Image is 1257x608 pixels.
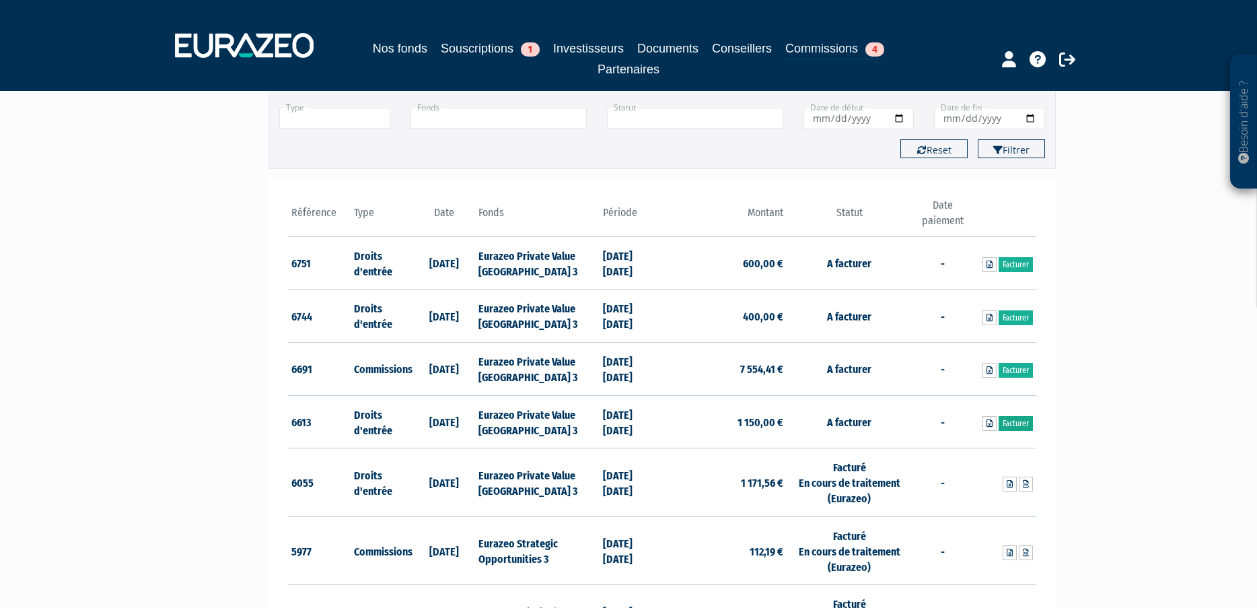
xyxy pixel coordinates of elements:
td: - [912,343,974,396]
a: Facturer [999,257,1033,272]
td: Eurazeo Private Value [GEOGRAPHIC_DATA] 3 [475,290,600,343]
th: Période [600,198,662,236]
img: 1732889491-logotype_eurazeo_blanc_rvb.png [175,33,314,57]
button: Filtrer [978,139,1045,158]
td: [DATE] [412,516,475,585]
span: 1 [521,42,540,57]
td: Eurazeo Private Value [GEOGRAPHIC_DATA] 3 [475,236,600,290]
td: Eurazeo Private Value [GEOGRAPHIC_DATA] 3 [475,343,600,396]
td: Commissions [351,343,413,396]
td: [DATE] [412,448,475,517]
td: 6613 [288,395,351,448]
th: Statut [787,198,911,236]
td: - [912,290,974,343]
a: Facturer [999,363,1033,378]
a: Facturer [999,310,1033,325]
td: - [912,236,974,290]
span: 4 [865,42,884,57]
td: 5977 [288,516,351,585]
td: 1 171,56 € [662,448,787,517]
td: [DATE] [DATE] [600,290,662,343]
td: [DATE] [DATE] [600,395,662,448]
th: Montant [662,198,787,236]
td: [DATE] [DATE] [600,236,662,290]
a: Documents [637,39,698,58]
td: 6744 [288,290,351,343]
td: [DATE] [DATE] [600,343,662,396]
a: Facturer [999,416,1033,431]
td: 6751 [288,236,351,290]
td: Eurazeo Private Value [GEOGRAPHIC_DATA] 3 [475,395,600,448]
th: Référence [288,198,351,236]
td: Eurazeo Private Value [GEOGRAPHIC_DATA] 3 [475,448,600,517]
td: Droits d'entrée [351,395,413,448]
td: Eurazeo Strategic Opportunities 3 [475,516,600,585]
td: 112,19 € [662,516,787,585]
a: Conseillers [712,39,772,58]
td: - [912,448,974,517]
th: Date paiement [912,198,974,236]
a: Partenaires [598,60,659,79]
a: Souscriptions1 [441,39,540,58]
a: Commissions4 [785,39,884,60]
a: Nos fonds [373,39,427,58]
td: [DATE] [412,343,475,396]
td: A facturer [787,290,911,343]
th: Type [351,198,413,236]
p: Besoin d'aide ? [1236,61,1252,182]
td: 600,00 € [662,236,787,290]
td: Droits d'entrée [351,236,413,290]
td: [DATE] [412,395,475,448]
td: 6691 [288,343,351,396]
td: Facturé En cours de traitement (Eurazeo) [787,516,911,585]
button: Reset [900,139,968,158]
td: [DATE] [412,236,475,290]
td: A facturer [787,343,911,396]
td: [DATE] [DATE] [600,516,662,585]
td: - [912,516,974,585]
td: - [912,395,974,448]
td: 400,00 € [662,290,787,343]
th: Date [412,198,475,236]
th: Fonds [475,198,600,236]
td: A facturer [787,236,911,290]
td: 7 554,41 € [662,343,787,396]
td: [DATE] [412,290,475,343]
td: [DATE] [DATE] [600,448,662,517]
td: Droits d'entrée [351,290,413,343]
td: A facturer [787,395,911,448]
td: 1 150,00 € [662,395,787,448]
td: Droits d'entrée [351,448,413,517]
td: Commissions [351,516,413,585]
td: Facturé En cours de traitement (Eurazeo) [787,448,911,517]
td: 6055 [288,448,351,517]
a: Investisseurs [553,39,624,58]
